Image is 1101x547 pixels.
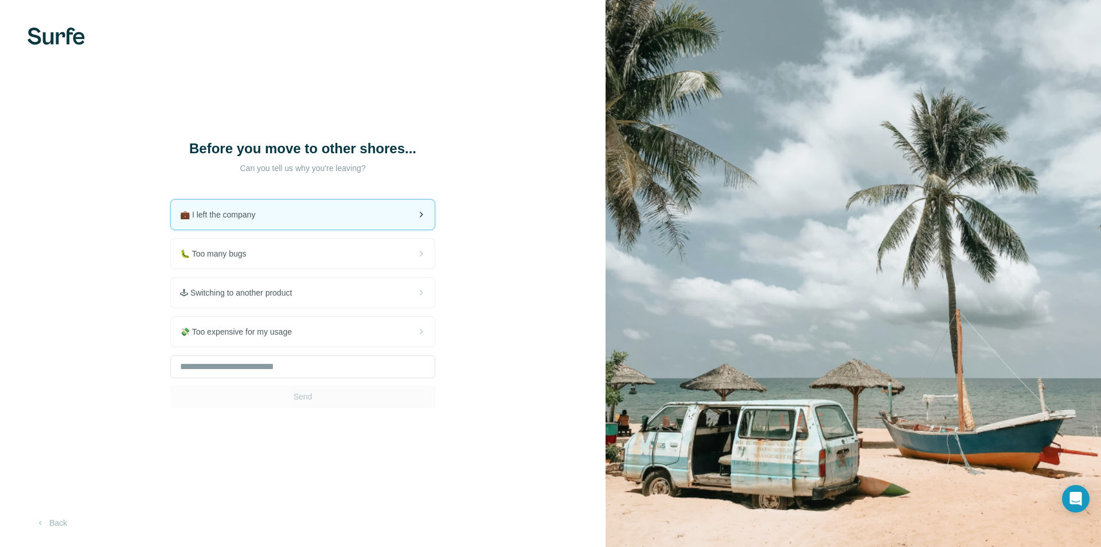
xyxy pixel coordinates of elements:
span: 🐛 Too many bugs [180,248,256,259]
img: Surfe's logo [28,28,85,45]
button: Back [28,513,75,533]
div: Open Intercom Messenger [1062,485,1090,513]
span: 🕹 Switching to another product [180,287,301,298]
h1: Before you move to other shores... [188,139,417,158]
span: 💸 Too expensive for my usage [180,326,301,337]
span: 💼 I left the company [180,209,264,220]
p: Can you tell us why you're leaving? [188,162,417,174]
